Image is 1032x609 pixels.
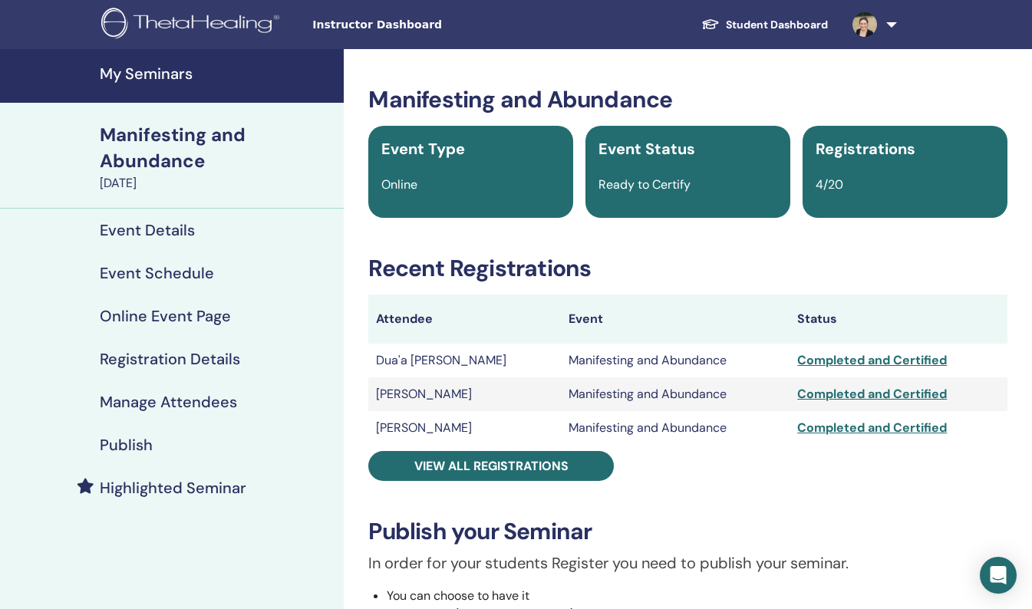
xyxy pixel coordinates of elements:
td: [PERSON_NAME] [368,411,561,445]
div: Completed and Certified [797,351,1000,370]
th: Attendee [368,295,561,344]
img: default.jpg [852,12,877,37]
span: 4/20 [816,176,843,193]
td: Manifesting and Abundance [561,411,790,445]
img: graduation-cap-white.svg [701,18,720,31]
span: Online [381,176,417,193]
h4: Highlighted Seminar [100,479,246,497]
div: [DATE] [100,174,335,193]
p: In order for your students Register you need to publish your seminar. [368,551,1007,574]
div: Completed and Certified [797,385,1000,403]
th: Status [790,295,1007,344]
th: Event [561,295,790,344]
h4: Event Schedule [100,264,214,282]
span: Event Type [381,139,465,159]
h4: Online Event Page [100,307,231,325]
a: Student Dashboard [689,11,840,39]
span: Instructor Dashboard [312,17,542,33]
h4: Registration Details [100,350,240,368]
span: Event Status [598,139,695,159]
div: Open Intercom Messenger [980,557,1017,594]
div: Manifesting and Abundance [100,122,335,174]
h4: Manage Attendees [100,393,237,411]
a: View all registrations [368,451,614,481]
span: View all registrations [414,458,569,474]
img: logo.png [101,8,285,42]
td: Dua'a [PERSON_NAME] [368,344,561,377]
span: Registrations [816,139,915,159]
h4: Publish [100,436,153,454]
td: [PERSON_NAME] [368,377,561,411]
span: Ready to Certify [598,176,691,193]
div: Completed and Certified [797,419,1000,437]
a: Manifesting and Abundance[DATE] [91,122,344,193]
h4: Event Details [100,221,195,239]
h3: Publish your Seminar [368,518,1007,545]
td: Manifesting and Abundance [561,344,790,377]
td: Manifesting and Abundance [561,377,790,411]
h3: Manifesting and Abundance [368,86,1007,114]
h4: My Seminars [100,64,335,83]
h3: Recent Registrations [368,255,1007,282]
